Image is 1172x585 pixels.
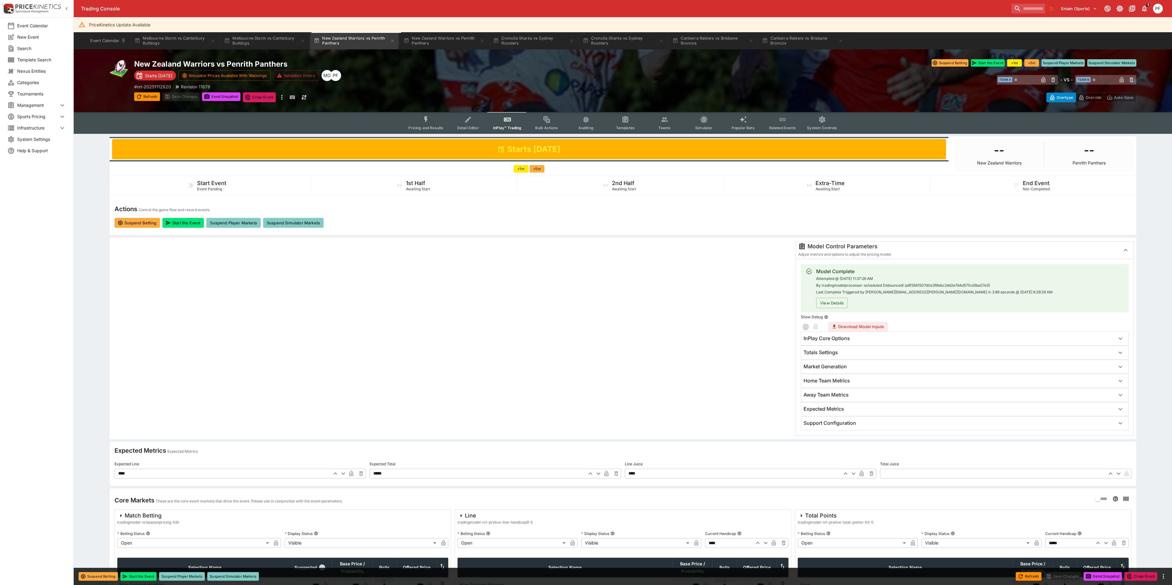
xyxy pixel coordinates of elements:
h6: Expected Metrics [804,406,844,412]
p: Betting Status [798,531,825,536]
span: Attempted @ [DATE] 11:37:26 AM By tradingmodelprocessor-scheduled Debounced! (a9f3561507d0e3f9ebc... [816,276,1053,294]
div: Model Complete [816,268,1053,275]
button: Peter Fairgrieve [1151,2,1165,15]
h5: Start Event [197,180,226,187]
div: Total Points [798,512,873,519]
p: Penrith Panthers [1073,161,1106,165]
button: Show Debug [824,315,828,319]
span: Not-Completed [1023,187,1050,191]
button: Refresh [134,92,160,101]
button: Close Event [243,92,276,102]
th: Offered Price [737,558,777,577]
span: Help & Support [17,147,66,154]
button: Overtype [1046,93,1076,102]
h6: InPlay Core Options [804,335,850,342]
h1: -- [994,142,1004,158]
div: Visible [285,538,438,548]
div: Trading Console [81,6,1009,12]
p: Expected Metrics [167,448,198,455]
label: Line Juice [625,459,876,469]
h5: 2nd Half [612,180,634,187]
button: Cronulla Sharks vs Sydney Roosters [579,32,668,49]
div: Line [458,512,533,519]
span: Event Calendar [17,22,66,29]
span: Template Search [17,56,66,63]
span: InPlay™ Trading [493,126,521,130]
button: Display Status [314,531,318,536]
div: Peter Fairgrieve [1153,4,1163,14]
th: Offered Price [1077,558,1117,577]
button: Start the Event [162,218,204,228]
button: Select Tenant [1057,4,1101,14]
button: Melbourne Storm vs Canterbury Bulldogs [131,32,219,49]
h5: Extra-Time [816,180,845,187]
button: Display Status [610,531,615,536]
button: Current Handicap [1077,531,1082,536]
button: Documentation [1127,3,1138,14]
p: New Zealand Warriors [977,161,1022,165]
button: Suspend Betting [115,218,160,228]
div: Open [798,538,908,548]
th: Rolls [1053,558,1077,577]
span: Team A [998,77,1012,82]
span: Detail Editor [457,126,479,130]
img: PriceKinetics Logo [2,2,14,15]
h5: End Event [1023,180,1049,187]
h6: Totals Settings [804,349,838,356]
span: Sports Pricing [17,113,59,120]
button: Connected to PK [1102,3,1113,14]
div: Model Control Parameters [798,243,1115,250]
h5: 1st Half [406,180,425,187]
div: Peter Fairgrieve [330,70,341,81]
span: Nexus Entities [17,68,66,74]
p: Display Status [581,531,609,536]
button: Refresh [1016,572,1042,581]
button: Suspend Betting [79,572,118,581]
h1: -- [1084,142,1094,158]
div: Open [458,538,568,548]
th: Offered Price [397,558,437,577]
p: Betting Status [117,531,145,536]
button: Validation Errors [273,70,319,81]
button: +5m [1024,59,1039,67]
button: Melbourne Storm vs Canterbury Bulldogs [220,32,309,49]
span: Simulator [695,126,712,130]
button: Notifications [1139,3,1150,14]
th: Base Price / Probability [1013,558,1053,577]
button: Current Handicap [737,531,742,536]
button: Start the Event [120,572,157,581]
label: Expected Total [370,459,621,469]
h6: Support Configuration [804,420,856,426]
p: Control the game flow and record events. [138,207,210,213]
button: Canberra Raiders vs Brisbane Broncos [669,32,757,49]
div: Start From [1046,93,1136,102]
input: search [1011,4,1045,14]
span: Management [17,102,59,108]
p: These are the core event markets that drive the event. Please use in conjunction with the event p... [156,498,343,504]
th: Selection Name [798,558,1013,577]
button: Suspend Simulator Markets [1087,59,1136,67]
button: more [278,92,286,102]
button: Auto-Save [1104,93,1136,102]
div: Open [117,538,271,548]
span: Categories [17,79,66,86]
p: Starts [DATE] [145,72,172,79]
span: Pricing and Results [408,126,443,130]
span: Awaiting Start [816,187,840,191]
span: New Event [17,34,66,40]
th: Selection Name [117,558,292,577]
button: Suspend Betting [932,59,968,67]
button: Suspend Simulator Markets [207,572,259,581]
h4: Expected Metrics [115,447,166,455]
h2: Copy To Clipboard [134,59,635,69]
img: rugby_league.png [110,59,129,79]
span: Tournaments [17,91,66,97]
button: Suspend Player Markets [159,572,205,581]
span: Infrastructure [17,125,59,131]
p: Betting Status [458,531,485,536]
th: Base Price / Probability [672,558,712,577]
p: Current Handicap [1045,531,1076,536]
th: Selection Name [458,558,672,577]
button: No Bookmarks [1046,4,1056,14]
p: Override [1086,94,1101,101]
